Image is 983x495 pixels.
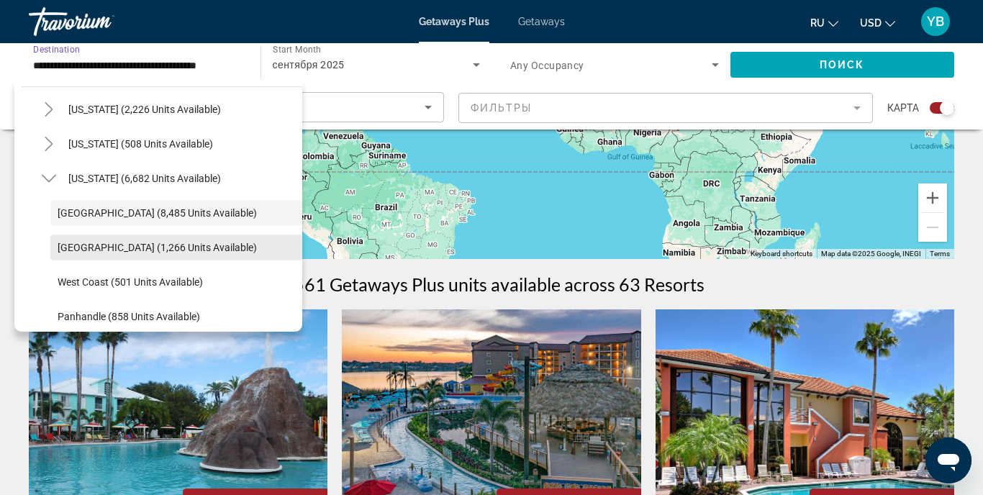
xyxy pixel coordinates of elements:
button: Change language [810,12,838,33]
button: [US_STATE] (2,226 units available) [61,96,228,122]
span: [US_STATE] (6,682 units available) [68,173,221,184]
button: Toggle Florida (6,682 units available) [36,166,61,191]
span: Start Month [273,45,321,55]
button: [US_STATE] (6,682 units available) [61,165,228,191]
button: Filter [458,92,874,124]
span: Map data ©2025 Google, INEGI [821,250,921,258]
button: Panhandle (858 units available) [50,304,302,330]
span: карта [887,98,919,118]
span: сентября 2025 [273,59,345,71]
button: Toggle Colorado (508 units available) [36,132,61,157]
a: Terms (opens in new tab) [930,250,950,258]
button: Zoom out [918,213,947,242]
span: USD [860,17,882,29]
button: Поиск [730,52,955,78]
h1: 2,561 Getaways Plus units available across 63 Resorts [279,273,705,295]
button: [GEOGRAPHIC_DATA] (1,266 units available) [50,235,302,260]
mat-select: Sort by [41,99,432,116]
span: Поиск [820,59,865,71]
button: User Menu [917,6,954,37]
button: Change currency [860,12,895,33]
button: [US_STATE] (508 units available) [61,131,220,157]
span: Destination [33,44,80,54]
span: [US_STATE] (2,226 units available) [68,104,221,115]
span: ru [810,17,825,29]
button: West Coast (501 units available) [50,269,302,295]
button: Keyboard shortcuts [751,249,812,259]
span: [GEOGRAPHIC_DATA] (1,266 units available) [58,242,257,253]
button: Zoom in [918,183,947,212]
iframe: Button to launch messaging window [925,437,971,483]
a: Travorium [29,3,173,40]
button: Toggle California (2,226 units available) [36,97,61,122]
span: YB [927,14,944,29]
span: Panhandle (858 units available) [58,311,200,322]
span: [US_STATE] (508 units available) [68,138,213,150]
button: [GEOGRAPHIC_DATA] (8,485 units available) [50,200,302,226]
a: Getaways [518,16,565,27]
span: Any Occupancy [510,60,584,71]
span: [GEOGRAPHIC_DATA] (8,485 units available) [58,207,257,219]
a: Getaways Plus [419,16,489,27]
span: West Coast (501 units available) [58,276,203,288]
